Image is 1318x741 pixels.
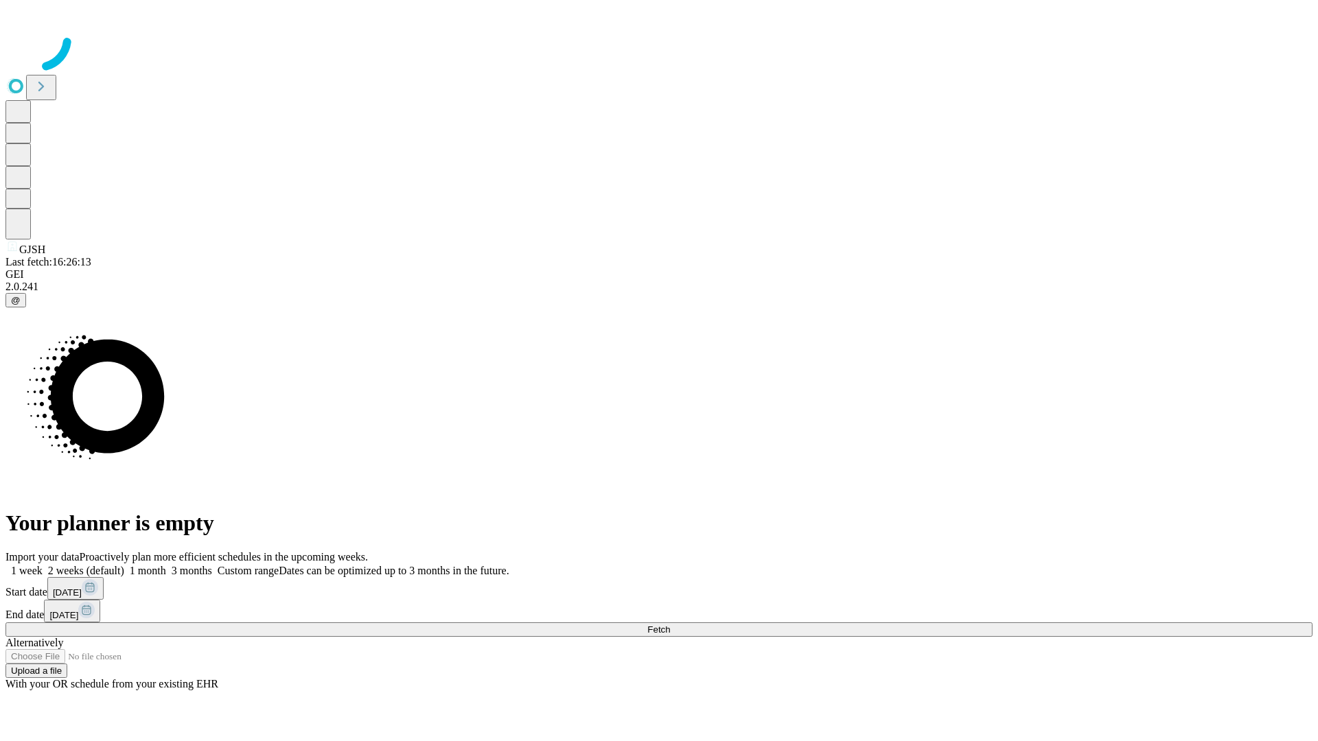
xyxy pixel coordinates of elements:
[5,256,91,268] span: Last fetch: 16:26:13
[130,565,166,576] span: 1 month
[647,624,670,635] span: Fetch
[80,551,368,563] span: Proactively plan more efficient schedules in the upcoming weeks.
[5,663,67,678] button: Upload a file
[53,587,82,598] span: [DATE]
[218,565,279,576] span: Custom range
[5,281,1313,293] div: 2.0.241
[11,565,43,576] span: 1 week
[5,622,1313,637] button: Fetch
[5,600,1313,622] div: End date
[5,637,63,648] span: Alternatively
[5,551,80,563] span: Import your data
[279,565,509,576] span: Dates can be optimized up to 3 months in the future.
[49,610,78,620] span: [DATE]
[19,244,45,255] span: GJSH
[5,510,1313,536] h1: Your planner is empty
[5,293,26,307] button: @
[47,577,104,600] button: [DATE]
[5,577,1313,600] div: Start date
[11,295,21,305] span: @
[172,565,212,576] span: 3 months
[44,600,100,622] button: [DATE]
[48,565,124,576] span: 2 weeks (default)
[5,268,1313,281] div: GEI
[5,678,218,690] span: With your OR schedule from your existing EHR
